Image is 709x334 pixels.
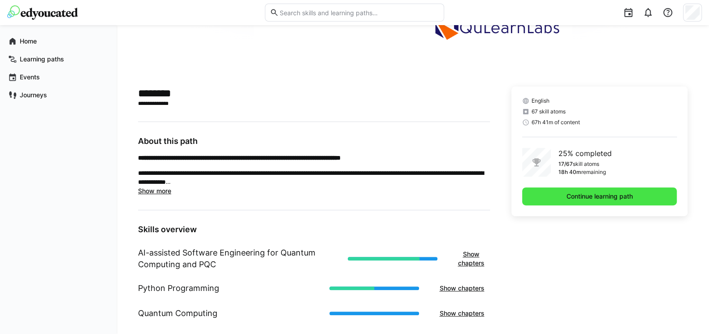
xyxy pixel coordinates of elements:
span: English [531,97,549,104]
p: 25% completed [558,148,611,159]
span: 67 skill atoms [531,108,565,115]
span: Show chapters [438,284,485,293]
span: Show chapters [438,309,485,318]
p: skill atoms [572,160,599,168]
input: Search skills and learning paths… [279,9,439,17]
button: Show chapters [433,304,490,322]
h3: Skills overview [138,225,490,234]
p: remaining [581,169,605,176]
h3: About this path [138,136,490,146]
h1: Python Programming [138,282,219,294]
span: Show more [138,187,171,195]
span: 67h 41m of content [531,119,579,126]
button: Show chapters [452,245,490,272]
h1: Quantum Computing [138,308,217,319]
p: 17/67 [558,160,572,168]
span: Continue learning path [565,192,634,201]
p: 18h 40m [558,169,581,176]
button: Continue learning path [522,187,677,205]
h1: AI-assisted Software Engineering for Quantum Computing and PQC [138,247,341,270]
span: Show chapters [456,250,485,268]
button: Show chapters [433,279,490,297]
